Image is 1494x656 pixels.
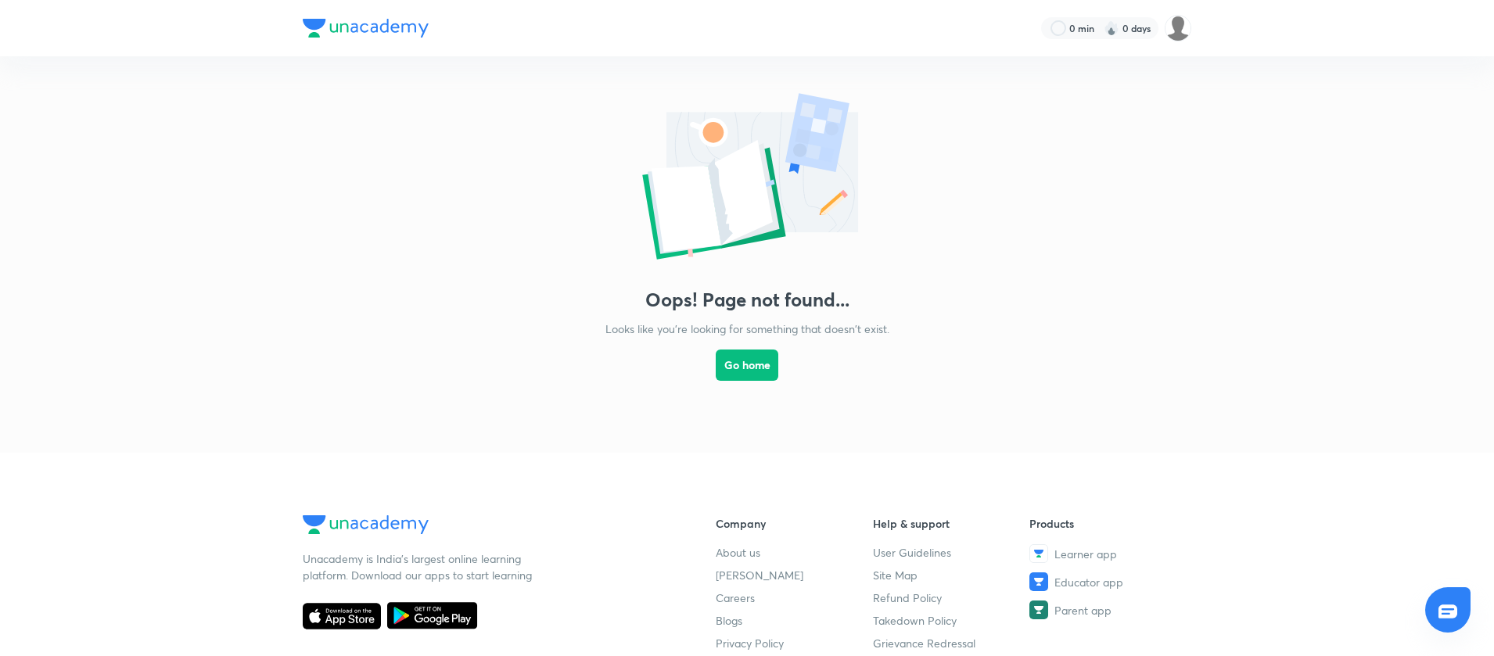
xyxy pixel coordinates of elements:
a: Careers [716,590,873,606]
h6: Company [716,515,873,532]
img: Company Logo [303,19,429,38]
a: Company Logo [303,515,666,538]
img: Educator app [1029,572,1048,591]
img: error [591,88,903,270]
a: [PERSON_NAME] [716,567,873,583]
a: Takedown Policy [873,612,1030,629]
button: Go home [716,350,778,381]
a: Learner app [1029,544,1187,563]
img: Parent app [1029,600,1048,619]
a: About us [716,544,873,561]
a: Go home [716,337,778,421]
a: Privacy Policy [716,635,873,651]
a: Educator app [1029,572,1187,591]
span: Parent app [1054,602,1112,618]
h6: Products [1029,515,1187,532]
img: Company Logo [303,515,429,534]
a: Blogs [716,612,873,629]
a: Grievance Redressal [873,635,1030,651]
p: Unacademy is India’s largest online learning platform. Download our apps to start learning [303,550,537,583]
a: Refund Policy [873,590,1030,606]
span: Educator app [1054,574,1123,590]
img: Learner app [1029,544,1048,563]
p: Looks like you're looking for something that doesn't exist. [605,321,889,337]
a: Site Map [873,567,1030,583]
img: streak [1104,20,1119,36]
a: Parent app [1029,600,1187,619]
span: Learner app [1054,546,1117,562]
span: Careers [716,590,755,606]
h6: Help & support [873,515,1030,532]
img: Huzaiff [1165,15,1191,41]
h3: Oops! Page not found... [645,289,849,311]
a: User Guidelines [873,544,1030,561]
